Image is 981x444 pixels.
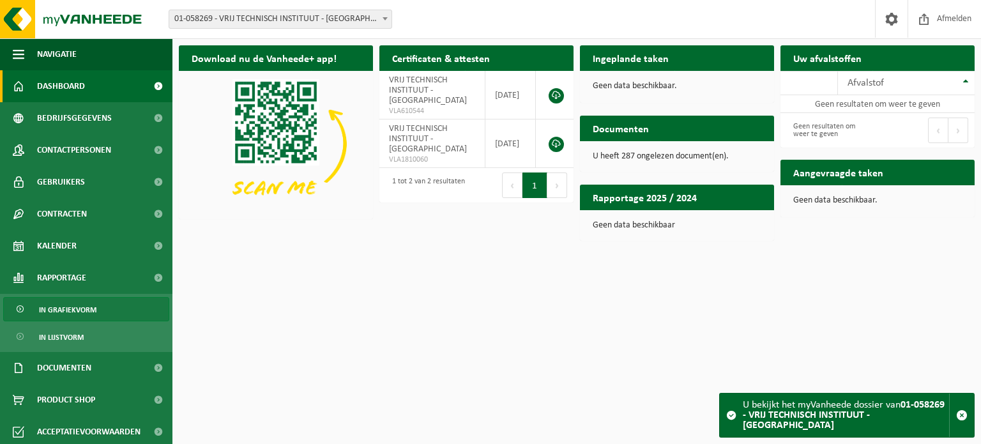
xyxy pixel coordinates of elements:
[547,172,567,198] button: Next
[780,45,874,70] h2: Uw afvalstoffen
[386,171,465,199] div: 1 tot 2 van 2 resultaten
[3,325,169,349] a: In lijstvorm
[679,210,773,235] a: Bekijk rapportage
[389,155,475,165] span: VLA1810060
[848,78,884,88] span: Afvalstof
[169,10,392,28] span: 01-058269 - VRIJ TECHNISCH INSTITUUT - BRUGGE
[3,297,169,321] a: In grafiekvorm
[780,160,896,185] h2: Aangevraagde taken
[502,172,522,198] button: Previous
[780,95,975,113] td: Geen resultaten om weer te geven
[37,166,85,198] span: Gebruikers
[179,71,373,217] img: Download de VHEPlus App
[379,45,503,70] h2: Certificaten & attesten
[928,118,948,143] button: Previous
[580,116,662,141] h2: Documenten
[39,325,84,349] span: In lijstvorm
[169,10,392,29] span: 01-058269 - VRIJ TECHNISCH INSTITUUT - BRUGGE
[37,38,77,70] span: Navigatie
[179,45,349,70] h2: Download nu de Vanheede+ app!
[389,106,475,116] span: VLA610544
[37,134,111,166] span: Contactpersonen
[37,384,95,416] span: Product Shop
[37,230,77,262] span: Kalender
[37,262,86,294] span: Rapportage
[593,82,761,91] p: Geen data beschikbaar.
[39,298,96,322] span: In grafiekvorm
[743,400,945,431] strong: 01-058269 - VRIJ TECHNISCH INSTITUUT - [GEOGRAPHIC_DATA]
[389,75,467,105] span: VRIJ TECHNISCH INSTITUUT - [GEOGRAPHIC_DATA]
[580,185,710,210] h2: Rapportage 2025 / 2024
[485,71,536,119] td: [DATE]
[485,119,536,168] td: [DATE]
[948,118,968,143] button: Next
[793,196,962,205] p: Geen data beschikbaar.
[37,102,112,134] span: Bedrijfsgegevens
[37,352,91,384] span: Documenten
[522,172,547,198] button: 1
[389,124,467,154] span: VRIJ TECHNISCH INSTITUUT - [GEOGRAPHIC_DATA]
[743,394,949,437] div: U bekijkt het myVanheede dossier van
[593,221,761,230] p: Geen data beschikbaar
[580,45,681,70] h2: Ingeplande taken
[593,152,761,161] p: U heeft 287 ongelezen document(en).
[787,116,871,144] div: Geen resultaten om weer te geven
[37,70,85,102] span: Dashboard
[37,198,87,230] span: Contracten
